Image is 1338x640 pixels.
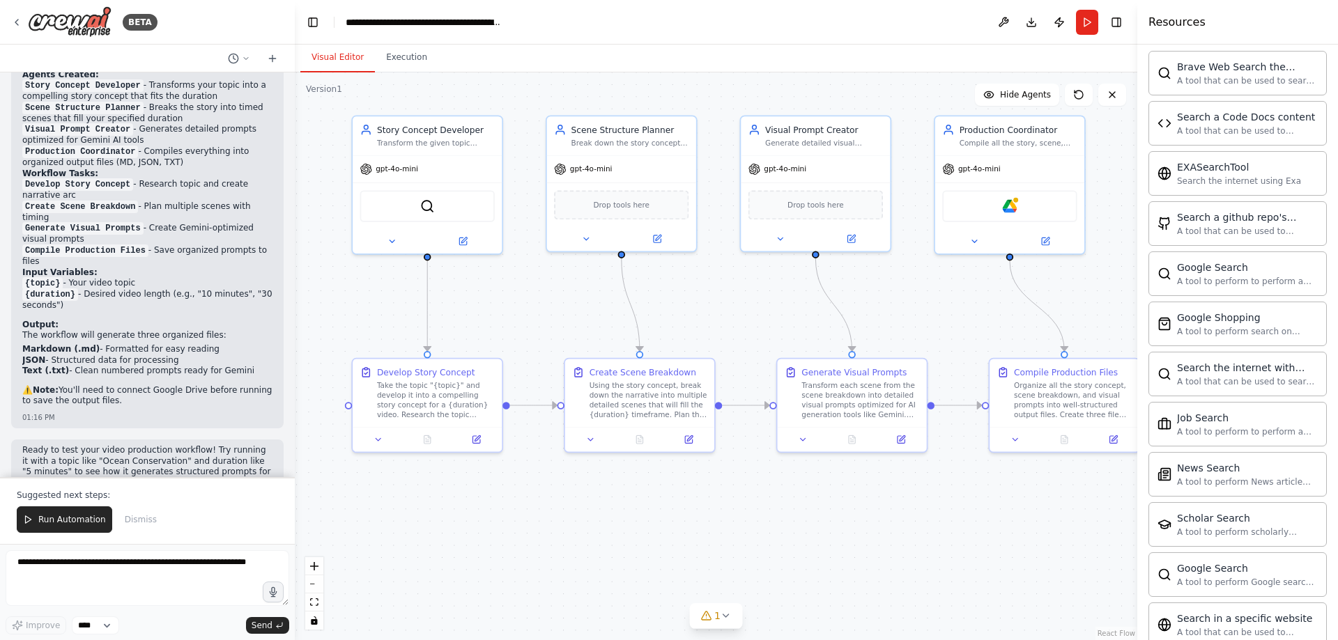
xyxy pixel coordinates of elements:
[817,232,885,247] button: Open in side panel
[934,115,1086,254] div: Production CoordinatorCompile all the story, scene, and visual prompt information into organized ...
[975,84,1059,106] button: Hide Agents
[1158,568,1171,582] img: SerplyWebSearchTool
[1158,517,1171,531] img: SerplyScholarSearchTool
[28,6,111,38] img: Logo
[1177,110,1318,124] div: Search a Code Docs content
[22,169,98,178] strong: Workflow Tasks:
[570,164,613,174] span: gpt-4o-mini
[880,432,922,447] button: Open in side panel
[377,124,495,136] div: Story Concept Developer
[22,288,78,301] code: {duration}
[546,115,698,252] div: Scene Structure PlannerBreak down the story concept into multiple detailed scenes that collective...
[22,102,144,114] code: Scene Structure Planner
[22,278,272,289] li: - Your video topic
[377,366,475,378] div: Develop Story Concept
[1158,417,1171,431] img: SerplyJobSearchTool
[22,79,144,92] code: Story Concept Developer
[305,575,323,593] button: zoom out
[765,124,883,136] div: Visual Prompt Creator
[764,164,806,174] span: gpt-4o-mini
[300,43,375,72] button: Visual Editor
[594,199,650,211] span: Drop tools here
[22,289,272,311] li: - Desired video length (e.g., "10 minutes", "30 seconds")
[305,593,323,611] button: fit view
[305,557,323,575] button: zoom in
[668,432,709,447] button: Open in side panel
[421,260,433,351] g: Edge from a0648d7e-71f2-49b2-8bf1-ae6151210655 to 11907e71-f07a-4214-a33b-94eab9fc8a85
[22,201,138,213] code: Create Scene Breakdown
[988,358,1140,453] div: Compile Production FilesOrganize all the story concept, scene breakdown, and visual prompts into ...
[22,245,272,267] li: - Save organized prompts to files
[38,514,106,525] span: Run Automation
[22,385,272,407] p: ⚠️ You'll need to connect Google Drive before running to save the output files.
[787,199,844,211] span: Drop tools here
[22,179,272,201] li: - Research topic and create narrative arc
[1158,467,1171,481] img: SerplyNewsSearchTool
[351,115,503,254] div: Story Concept DeveloperTransform the given topic {topic} into a compelling story concept that fit...
[689,603,743,629] button: 1
[1014,366,1118,378] div: Compile Production Files
[33,385,59,395] strong: Note:
[1158,618,1171,632] img: WebsiteSearchTool
[17,506,112,533] button: Run Automation
[1177,461,1318,475] div: News Search
[22,412,272,423] div: 01:16 PM
[1177,561,1318,575] div: Google Search
[1177,511,1318,525] div: Scholar Search
[118,506,164,533] button: Dismiss
[346,15,502,29] nav: breadcrumb
[1002,199,1017,214] img: Google Drive
[960,124,1077,136] div: Production Coordinator
[564,358,716,453] div: Create Scene BreakdownUsing the story concept, break down the narrative into multiple detailed sc...
[306,84,342,95] div: Version 1
[801,366,907,378] div: Generate Visual Prompts
[776,358,928,453] div: Generate Visual PromptsTransform each scene from the scene breakdown into detailed visual prompts...
[1177,125,1318,136] div: A tool that can be used to semantic search a query from a Code Docs content.
[1158,217,1171,231] img: GithubSearchTool
[6,616,66,634] button: Improve
[22,445,272,488] p: Ready to test your video production workflow! Try running it with a topic like "Ocean Conservatio...
[26,620,60,631] span: Improve
[623,232,691,247] button: Open in side panel
[22,277,63,290] code: {topic}
[614,432,666,447] button: No output available
[22,344,100,354] strong: Markdown (.md)
[1093,432,1135,447] button: Open in side panel
[375,43,438,72] button: Execution
[222,50,256,67] button: Switch to previous chat
[615,258,646,351] g: Edge from 6592358d-32ea-45db-bf93-22a22b37eaae to f6d0fe09-49ad-4d34-9ad3-da869a1036ff
[261,50,284,67] button: Start a new chat
[246,617,289,634] button: Send
[429,234,497,249] button: Open in side panel
[1000,89,1051,100] span: Hide Agents
[252,620,272,631] span: Send
[1098,630,1135,637] a: React Flow attribution
[1158,267,1171,281] img: SerpApiGoogleSearchTool
[377,381,495,420] div: Take the topic "{topic}" and develop it into a compelling story concept for a {duration} video. R...
[1177,311,1318,325] div: Google Shopping
[22,80,272,102] li: - Transforms your topic into a compelling story concept that fits the duration
[22,344,272,355] li: - Formatted for easy reading
[303,13,323,32] button: Hide left sidebar
[1177,526,1318,538] div: A tool to perform scholarly literature search with a search_query.
[22,124,272,146] li: - Generates detailed prompts optimized for Gemini AI tools
[17,490,278,501] p: Suggested next steps:
[958,164,1001,174] span: gpt-4o-mini
[305,611,323,630] button: toggle interactivity
[22,70,99,79] strong: Agents Created:
[420,199,435,214] img: SerplyWebSearchTool
[571,124,689,136] div: Scene Structure Planner
[960,139,1077,148] div: Compile all the story, scene, and visual prompt information into organized output files (MD, JSON...
[1177,60,1318,74] div: Brave Web Search the internet
[765,139,883,148] div: Generate detailed visual prompts for each scene that can be used with AI image/video generation t...
[125,514,157,525] span: Dismiss
[377,139,495,148] div: Transform the given topic {topic} into a compelling story concept that fits the specified duratio...
[740,115,892,252] div: Visual Prompt CreatorGenerate detailed visual prompts for each scene that can be used with AI ima...
[22,244,148,257] code: Compile Production Files
[590,366,696,378] div: Create Scene Breakdown
[1158,116,1171,130] img: CodeDocsSearchTool
[714,609,721,623] span: 1
[22,223,272,245] li: - Create Gemini-optimized visual prompts
[810,258,859,351] g: Edge from 8b055701-7fd2-440d-aee0-0857f4f2bd0f to 14e40f2b-58ac-42d3-8d3c-e3b2da94b928
[826,432,878,447] button: No output available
